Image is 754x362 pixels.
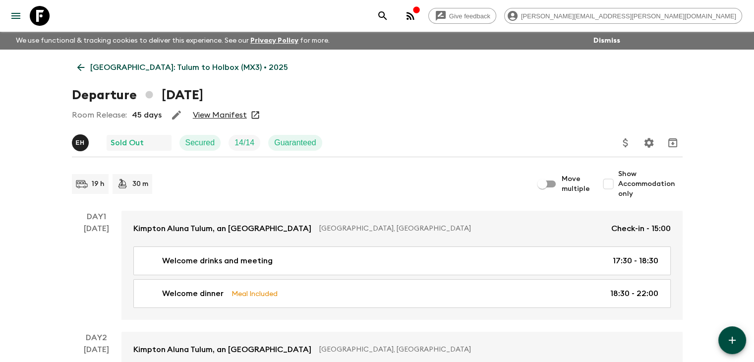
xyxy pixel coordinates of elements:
[12,32,334,50] p: We use functional & tracking cookies to deliver this experience. See our for more.
[229,135,260,151] div: Trip Fill
[319,345,663,355] p: [GEOGRAPHIC_DATA], [GEOGRAPHIC_DATA]
[162,288,224,300] p: Welcome dinner
[319,224,603,234] p: [GEOGRAPHIC_DATA], [GEOGRAPHIC_DATA]
[428,8,496,24] a: Give feedback
[232,288,278,299] p: Meal Included
[373,6,393,26] button: search adventures
[162,255,273,267] p: Welcome drinks and meeting
[72,85,203,105] h1: Departure [DATE]
[72,211,121,223] p: Day 1
[92,179,105,189] p: 19 h
[133,344,311,356] p: Kimpton Aluna Tulum, an [GEOGRAPHIC_DATA]
[616,133,636,153] button: Update Price, Early Bird Discount and Costs
[133,246,671,275] a: Welcome drinks and meeting17:30 - 18:30
[663,133,683,153] button: Archive (Completed, Cancelled or Unsynced Departures only)
[76,139,85,147] p: E H
[444,12,496,20] span: Give feedback
[234,137,254,149] p: 14 / 14
[610,288,658,300] p: 18:30 - 22:00
[639,133,659,153] button: Settings
[132,179,148,189] p: 30 m
[133,223,311,235] p: Kimpton Aluna Tulum, an [GEOGRAPHIC_DATA]
[185,137,215,149] p: Secured
[504,8,742,24] div: [PERSON_NAME][EMAIL_ADDRESS][PERSON_NAME][DOMAIN_NAME]
[121,211,683,246] a: Kimpton Aluna Tulum, an [GEOGRAPHIC_DATA][GEOGRAPHIC_DATA], [GEOGRAPHIC_DATA]Check-in - 15:00
[562,174,590,194] span: Move multiple
[250,37,298,44] a: Privacy Policy
[516,12,742,20] span: [PERSON_NAME][EMAIL_ADDRESS][PERSON_NAME][DOMAIN_NAME]
[72,137,91,145] span: Euridice Hernandez
[90,61,288,73] p: [GEOGRAPHIC_DATA]: Tulum to Holbox (MX3) • 2025
[193,110,247,120] a: View Manifest
[72,134,91,151] button: EH
[72,332,121,344] p: Day 2
[274,137,316,149] p: Guaranteed
[84,223,109,320] div: [DATE]
[6,6,26,26] button: menu
[132,109,162,121] p: 45 days
[179,135,221,151] div: Secured
[611,223,671,235] p: Check-in - 15:00
[618,169,683,199] span: Show Accommodation only
[591,34,623,48] button: Dismiss
[133,279,671,308] a: Welcome dinnerMeal Included18:30 - 22:00
[72,58,293,77] a: [GEOGRAPHIC_DATA]: Tulum to Holbox (MX3) • 2025
[613,255,658,267] p: 17:30 - 18:30
[111,137,144,149] p: Sold Out
[72,109,127,121] p: Room Release:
